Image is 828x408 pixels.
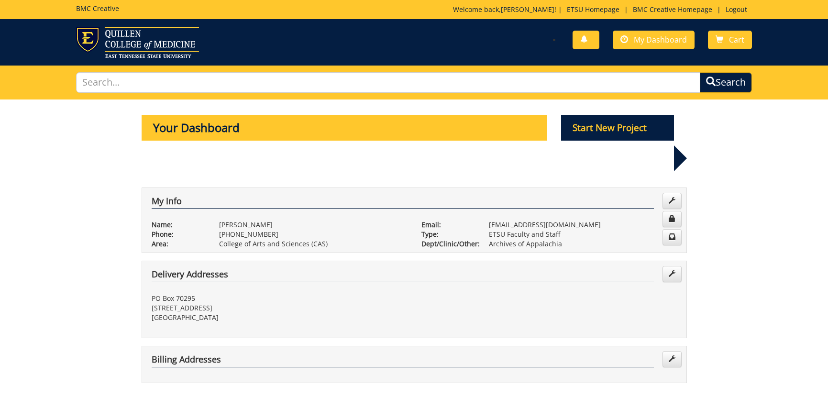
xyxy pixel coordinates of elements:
[729,34,744,45] span: Cart
[152,220,205,230] p: Name:
[152,230,205,239] p: Phone:
[421,220,475,230] p: Email:
[152,270,654,282] h4: Delivery Addresses
[453,5,752,14] p: Welcome back, ! | | |
[219,220,407,230] p: [PERSON_NAME]
[708,31,752,49] a: Cart
[152,294,407,303] p: PO Box 70295
[662,229,682,245] a: Change Communication Preferences
[561,124,674,133] a: Start New Project
[152,313,407,322] p: [GEOGRAPHIC_DATA]
[152,239,205,249] p: Area:
[152,197,654,209] h4: My Info
[152,355,654,367] h4: Billing Addresses
[634,34,687,45] span: My Dashboard
[561,115,674,141] p: Start New Project
[219,239,407,249] p: College of Arts and Sciences (CAS)
[152,303,407,313] p: [STREET_ADDRESS]
[662,351,682,367] a: Edit Addresses
[421,239,475,249] p: Dept/Clinic/Other:
[628,5,717,14] a: BMC Creative Homepage
[662,211,682,227] a: Change Password
[700,72,752,93] button: Search
[142,115,547,141] p: Your Dashboard
[501,5,554,14] a: [PERSON_NAME]
[76,5,119,12] h5: BMC Creative
[721,5,752,14] a: Logout
[613,31,695,49] a: My Dashboard
[489,239,677,249] p: Archives of Appalachia
[76,27,199,58] img: ETSU logo
[662,193,682,209] a: Edit Info
[489,220,677,230] p: [EMAIL_ADDRESS][DOMAIN_NAME]
[76,72,700,93] input: Search...
[489,230,677,239] p: ETSU Faculty and Staff
[421,230,475,239] p: Type:
[562,5,624,14] a: ETSU Homepage
[662,266,682,282] a: Edit Addresses
[219,230,407,239] p: [PHONE_NUMBER]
